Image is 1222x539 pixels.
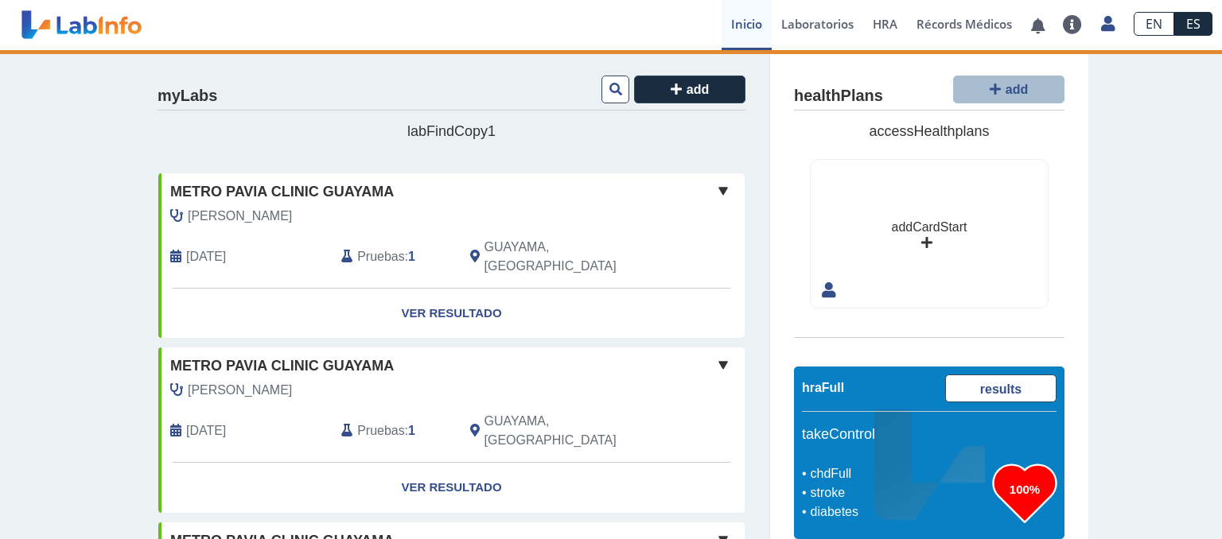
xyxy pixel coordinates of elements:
a: Ver Resultado [158,463,745,513]
a: Ver Resultado [158,289,745,339]
h4: healthPlans [794,87,883,106]
span: GUAYAMA, PR [485,412,660,450]
span: GUAYAMA, PR [485,238,660,276]
b: 1 [408,250,415,263]
button: add [634,76,745,103]
span: labFindCopy1 [407,123,496,139]
span: hraFull [802,381,844,394]
div: : [329,238,457,276]
span: add [687,83,709,96]
span: Ramos Cedeno, Daphne [188,381,292,400]
li: diabetes [806,502,993,522]
h5: takeControl [802,426,1057,444]
div: : [329,412,457,450]
span: 2025-05-20 [186,247,226,266]
h4: myLabs [158,87,217,106]
li: stroke [806,483,993,502]
span: Pruebas [357,421,404,440]
iframe: Help widget launcher [1080,477,1204,522]
span: Metro Pavia Clinic Guayama [170,181,394,203]
div: addCardStart [892,218,967,237]
span: Pruebas [357,247,404,266]
b: 1 [408,424,415,437]
span: accessHealthplans [869,123,989,139]
span: 2024-11-26 [186,421,226,440]
button: add [953,76,1064,103]
a: results [945,374,1057,402]
span: Ramos Cedeno, Daphne [188,207,292,226]
span: HRA [873,16,897,32]
span: Metro Pavia Clinic Guayama [170,355,394,377]
a: ES [1174,12,1212,36]
li: chdFull [806,464,993,483]
span: add [1006,83,1028,96]
h3: 100% [993,479,1057,499]
a: EN [1134,12,1174,36]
